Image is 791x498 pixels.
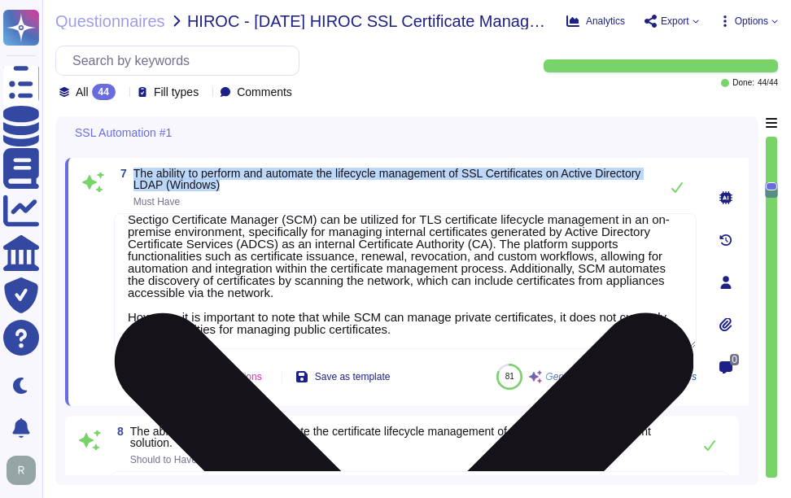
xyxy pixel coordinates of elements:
[55,13,165,29] span: Questionnaires
[64,46,299,75] input: Search by keywords
[505,372,514,381] span: 81
[7,456,36,485] img: user
[732,79,754,87] span: Done:
[92,84,116,100] div: 44
[661,16,689,26] span: Export
[586,16,625,26] span: Analytics
[76,86,89,98] span: All
[111,426,124,437] span: 8
[237,86,292,98] span: Comments
[735,16,768,26] span: Options
[566,15,625,28] button: Analytics
[133,167,641,191] span: The ability to perform and automate the lifecycle management of SSL Certificates on Active Direct...
[114,168,127,179] span: 7
[187,13,553,29] span: HIROC - [DATE] HIROC SSL Certificate Management Solution Vendors
[75,127,172,138] span: SSL Automation #1
[133,196,180,207] span: Must Have
[3,452,47,488] button: user
[758,79,778,87] span: 44 / 44
[154,86,199,98] span: Fill types
[730,354,739,365] span: 0
[114,213,697,349] textarea: Sectigo Certificate Manager (SCM) can be utilized for TLS certificate lifecycle management in an ...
